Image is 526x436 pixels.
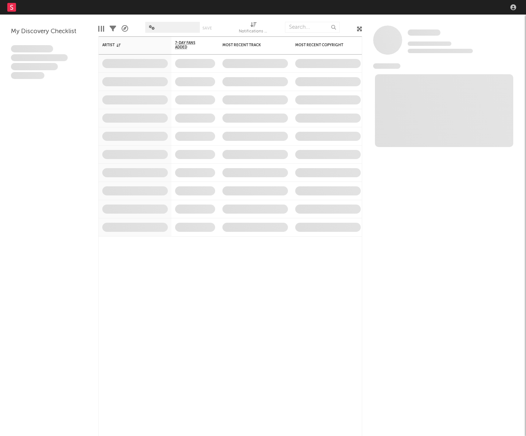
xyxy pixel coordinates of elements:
span: Aliquam viverra [11,72,44,79]
span: Lorem ipsum dolor [11,45,53,52]
div: My Discovery Checklist [11,27,87,36]
span: Praesent ac interdum [11,63,58,70]
span: Integer aliquet in purus et [11,54,68,62]
div: Filters [110,18,116,39]
a: Some Artist [408,29,440,36]
button: Save [202,26,212,30]
div: Notifications (Artist) [239,27,268,36]
div: A&R Pipeline [122,18,128,39]
div: Artist [102,43,157,47]
div: Notifications (Artist) [239,18,268,39]
div: Most Recent Copyright [295,43,350,47]
span: Tracking Since: [DATE] [408,41,451,46]
span: 7-Day Fans Added [175,41,204,49]
div: Edit Columns [98,18,104,39]
span: News Feed [373,63,400,69]
span: 0 fans last week [408,49,473,53]
div: Most Recent Track [222,43,277,47]
input: Search... [285,22,340,33]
